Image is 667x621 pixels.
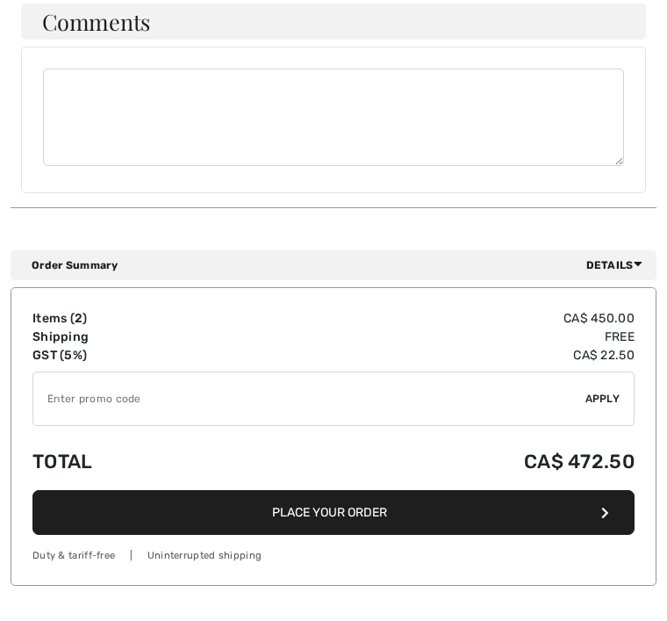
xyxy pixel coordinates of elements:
span: 2 [75,311,82,326]
div: Order Summary [32,257,649,273]
input: Promo code [33,372,585,425]
textarea: Comments [43,69,624,166]
td: CA$ 450.00 [245,309,635,328]
span: Apply [585,391,620,407]
td: CA$ 22.50 [245,346,635,365]
td: GST (5%) [32,346,245,365]
div: Duty & tariff-free | Uninterrupted shipping [32,549,635,564]
td: Total [32,433,245,490]
button: Place Your Order [32,490,635,535]
td: Items ( ) [32,309,245,328]
td: Shipping [32,328,245,346]
span: Details [586,257,649,273]
h4: Comments [21,4,646,40]
td: CA$ 472.50 [245,433,635,490]
td: Free [245,328,635,346]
